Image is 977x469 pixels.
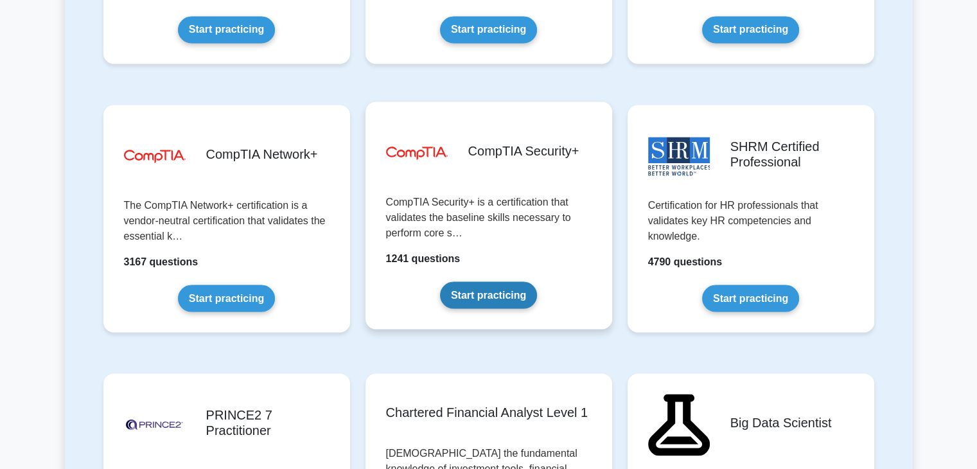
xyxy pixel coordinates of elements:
a: Start practicing [702,16,799,43]
a: Start practicing [178,16,275,43]
a: Start practicing [440,16,537,43]
a: Start practicing [178,285,275,312]
a: Start practicing [702,285,799,312]
a: Start practicing [440,281,537,308]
